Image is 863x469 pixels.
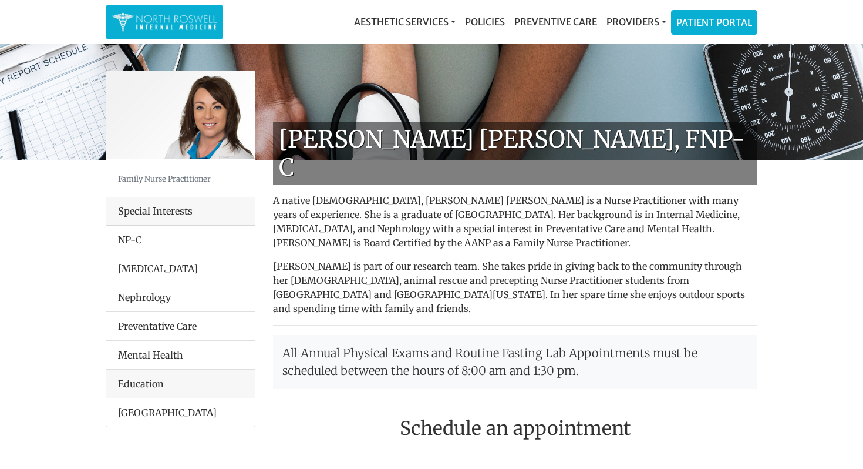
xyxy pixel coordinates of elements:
li: Mental Health [106,340,255,370]
img: North Roswell Internal Medicine [112,11,217,33]
div: Education [106,370,255,398]
div: Special Interests [106,197,255,226]
li: [MEDICAL_DATA] [106,254,255,283]
li: NP-C [106,226,255,254]
a: Preventive Care [510,10,602,33]
img: Keela Weeks Leger, FNP-C [106,71,255,159]
li: Preventative Care [106,311,255,341]
a: Patient Portal [672,11,757,34]
a: Policies [460,10,510,33]
a: Aesthetic Services [349,10,460,33]
h1: [PERSON_NAME] [PERSON_NAME], FNP-C [273,122,757,185]
li: Nephrology [106,283,255,312]
a: Providers [602,10,671,33]
p: All Annual Physical Exams and Routine Fasting Lab Appointments must be scheduled between the hour... [273,335,757,389]
h2: Schedule an appointment [273,417,757,440]
p: [PERSON_NAME] is part of our research team. She takes pride in giving back to the community throu... [273,259,757,316]
small: Family Nurse Practitioner [118,174,211,183]
li: [GEOGRAPHIC_DATA] [106,398,255,427]
p: A native [DEMOGRAPHIC_DATA], [PERSON_NAME] [PERSON_NAME] is a Nurse Practitioner with many years ... [273,193,757,250]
